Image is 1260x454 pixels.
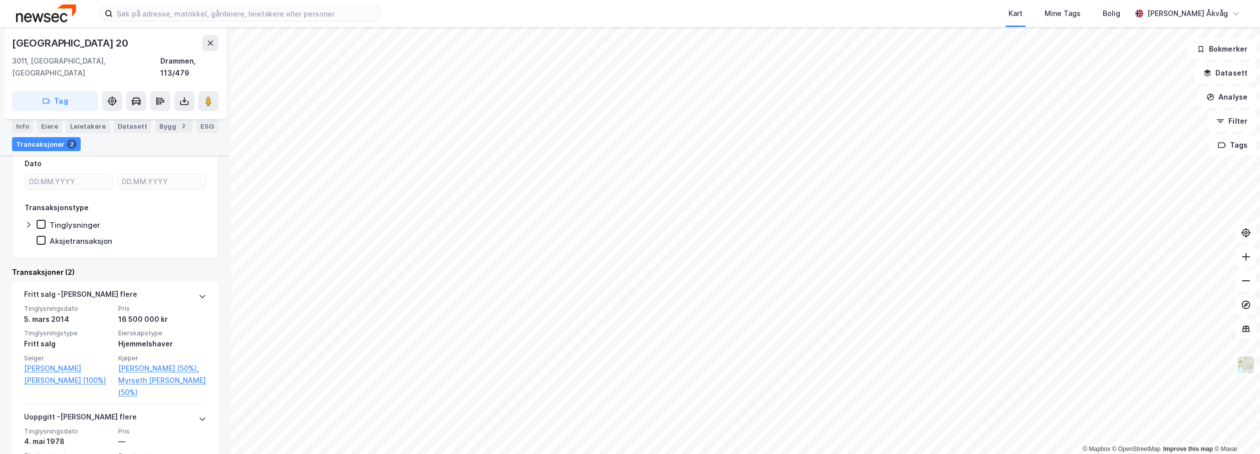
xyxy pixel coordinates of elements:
div: — [118,435,206,447]
div: 5. mars 2014 [24,313,112,325]
a: Myrseth [PERSON_NAME] (50%) [118,374,206,398]
div: [PERSON_NAME] Åkvåg [1147,8,1228,20]
div: Bygg [155,119,192,133]
span: Pris [118,304,206,313]
div: Uoppgitt - [PERSON_NAME] flere [24,411,137,427]
div: Kontrollprogram for chat [1210,406,1260,454]
div: Tinglysninger [50,220,100,230]
input: Søk på adresse, matrikkel, gårdeiere, leietakere eller personer [113,6,380,21]
img: Z [1236,355,1255,374]
a: [PERSON_NAME] (50%), [118,362,206,374]
button: Datasett [1195,63,1256,83]
div: ESG [196,119,218,133]
span: Selger [24,354,112,362]
span: Tinglysningstype [24,329,112,337]
button: Bokmerker [1188,39,1256,59]
div: Datasett [114,119,151,133]
div: Leietakere [66,119,110,133]
img: newsec-logo.f6e21ccffca1b3a03d2d.png [16,5,76,22]
button: Tag [12,91,98,111]
a: OpenStreetMap [1112,445,1161,452]
div: Transaksjonstype [25,202,89,214]
a: Improve this map [1163,445,1213,452]
div: 16 500 000 kr [118,313,206,325]
div: [GEOGRAPHIC_DATA] 20 [12,35,130,51]
a: Mapbox [1083,445,1110,452]
span: Eierskapstype [118,329,206,337]
input: DD.MM.YYYY [25,174,113,189]
span: Tinglysningsdato [24,304,112,313]
div: 3011, [GEOGRAPHIC_DATA], [GEOGRAPHIC_DATA] [12,55,160,79]
div: Dato [25,158,42,170]
span: Tinglysningsdato [24,427,112,435]
div: Mine Tags [1045,8,1081,20]
div: 4. mai 1978 [24,435,112,447]
button: Analyse [1198,87,1256,107]
input: DD.MM.YYYY [118,174,205,189]
button: Filter [1208,111,1256,131]
div: Drammen, 113/479 [160,55,218,79]
div: Fritt salg [24,338,112,350]
div: Kart [1009,8,1023,20]
span: Pris [118,427,206,435]
iframe: Chat Widget [1210,406,1260,454]
div: Aksjetransaksjon [50,236,112,246]
div: Transaksjoner [12,137,81,151]
div: Hjemmelshaver [118,338,206,350]
div: Info [12,119,33,133]
div: Bolig [1103,8,1120,20]
div: Fritt salg - [PERSON_NAME] flere [24,288,137,304]
a: [PERSON_NAME] [PERSON_NAME] (100%) [24,362,112,386]
span: Kjøper [118,354,206,362]
div: Transaksjoner (2) [12,266,218,278]
div: Eiere [37,119,62,133]
div: 2 [178,121,188,131]
div: 2 [67,139,77,149]
button: Tags [1209,135,1256,155]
